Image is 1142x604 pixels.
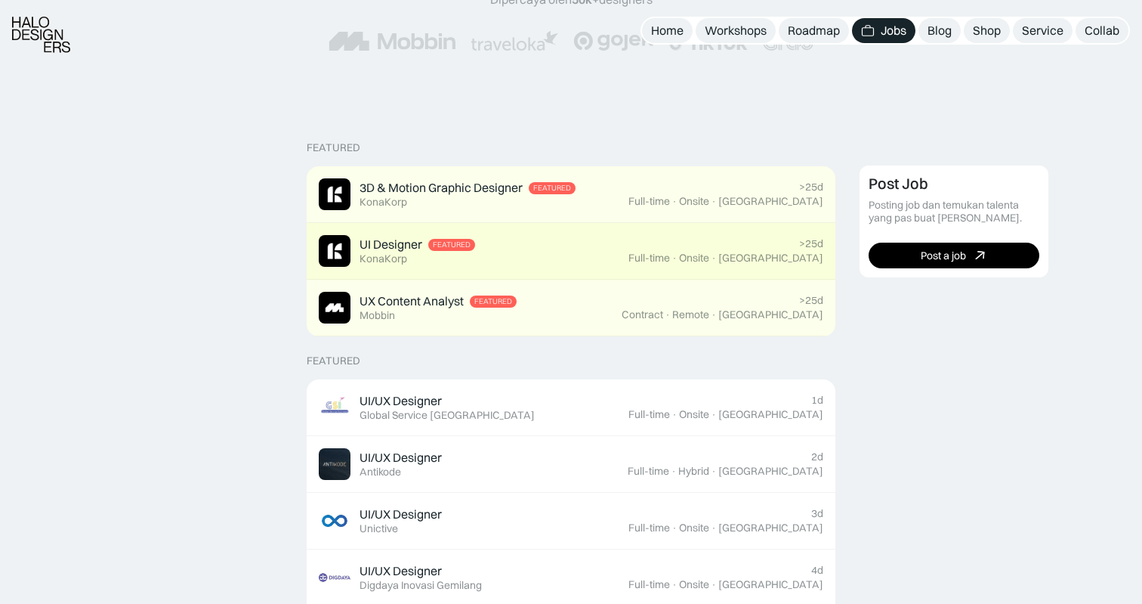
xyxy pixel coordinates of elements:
[360,522,398,535] div: Unictive
[360,196,407,209] div: KonaKorp
[628,408,670,421] div: Full-time
[921,249,966,262] div: Post a job
[671,195,677,208] div: ·
[319,235,350,267] img: Job Image
[711,522,717,534] div: ·
[788,23,840,39] div: Roadmap
[869,175,928,193] div: Post Job
[711,308,717,321] div: ·
[718,465,823,478] div: [GEOGRAPHIC_DATA]
[307,493,835,550] a: Job ImageUI/UX DesignerUnictive3dFull-time·Onsite·[GEOGRAPHIC_DATA]
[360,393,442,409] div: UI/UX Designer
[319,178,350,210] img: Job Image
[360,563,442,579] div: UI/UX Designer
[672,308,709,321] div: Remote
[718,252,823,265] div: [GEOGRAPHIC_DATA]
[799,294,823,307] div: >25d
[711,578,717,591] div: ·
[679,522,709,534] div: Onsite
[307,223,835,280] a: Job ImageUI DesignerFeaturedKonaKorp>25dFull-time·Onsite·[GEOGRAPHIC_DATA]
[718,195,823,208] div: [GEOGRAPHIC_DATA]
[360,237,422,252] div: UI Designer
[927,23,952,39] div: Blog
[671,408,677,421] div: ·
[881,23,906,39] div: Jobs
[869,243,1039,268] a: Post a job
[811,394,823,407] div: 1d
[679,578,709,591] div: Onsite
[1076,18,1128,43] a: Collab
[679,195,709,208] div: Onsite
[360,409,535,422] div: Global Service [GEOGRAPHIC_DATA]
[964,18,1010,43] a: Shop
[628,522,670,534] div: Full-time
[671,578,677,591] div: ·
[307,436,835,493] a: Job ImageUI/UX DesignerAntikode2dFull-time·Hybrid·[GEOGRAPHIC_DATA]
[679,252,709,265] div: Onsite
[1085,23,1119,39] div: Collab
[307,379,835,436] a: Job ImageUI/UX DesignerGlobal Service [GEOGRAPHIC_DATA]1dFull-time·Onsite·[GEOGRAPHIC_DATA]
[718,578,823,591] div: [GEOGRAPHIC_DATA]
[622,308,663,321] div: Contract
[651,23,684,39] div: Home
[474,297,512,306] div: Featured
[319,505,350,537] img: Job Image
[319,448,350,480] img: Job Image
[711,465,717,478] div: ·
[696,18,776,43] a: Workshops
[679,408,709,421] div: Onsite
[918,18,961,43] a: Blog
[718,522,823,534] div: [GEOGRAPHIC_DATA]
[799,181,823,194] div: >25d
[665,308,671,321] div: ·
[779,18,849,43] a: Roadmap
[711,195,717,208] div: ·
[869,199,1039,225] div: Posting job dan temukan talenta yang pas buat [PERSON_NAME].
[799,237,823,250] div: >25d
[1013,18,1073,43] a: Service
[642,18,693,43] a: Home
[360,309,395,322] div: Mobbin
[718,408,823,421] div: [GEOGRAPHIC_DATA]
[628,578,670,591] div: Full-time
[307,141,360,154] div: Featured
[360,466,401,479] div: Antikode
[319,292,350,324] img: Job Image
[307,166,835,223] a: Job Image3D & Motion Graphic DesignerFeaturedKonaKorp>25dFull-time·Onsite·[GEOGRAPHIC_DATA]
[671,465,677,478] div: ·
[671,252,677,265] div: ·
[678,465,709,478] div: Hybrid
[852,18,915,43] a: Jobs
[718,308,823,321] div: [GEOGRAPHIC_DATA]
[1022,23,1063,39] div: Service
[705,23,767,39] div: Workshops
[319,392,350,423] img: Job Image
[360,506,442,522] div: UI/UX Designer
[360,579,482,592] div: Digdaya Inovasi Gemilang
[360,293,464,309] div: UX Content Analyst
[628,195,670,208] div: Full-time
[307,355,360,367] div: Featured
[360,450,442,466] div: UI/UX Designer
[319,562,350,593] img: Job Image
[360,180,523,196] div: 3D & Motion Graphic Designer
[533,184,571,193] div: Featured
[711,252,717,265] div: ·
[307,280,835,336] a: Job ImageUX Content AnalystFeaturedMobbin>25dContract·Remote·[GEOGRAPHIC_DATA]
[811,564,823,577] div: 4d
[360,252,407,265] div: KonaKorp
[628,465,669,478] div: Full-time
[811,451,823,463] div: 2d
[628,252,670,265] div: Full-time
[433,240,471,249] div: Featured
[671,522,677,534] div: ·
[711,408,717,421] div: ·
[973,23,1001,39] div: Shop
[811,507,823,520] div: 3d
